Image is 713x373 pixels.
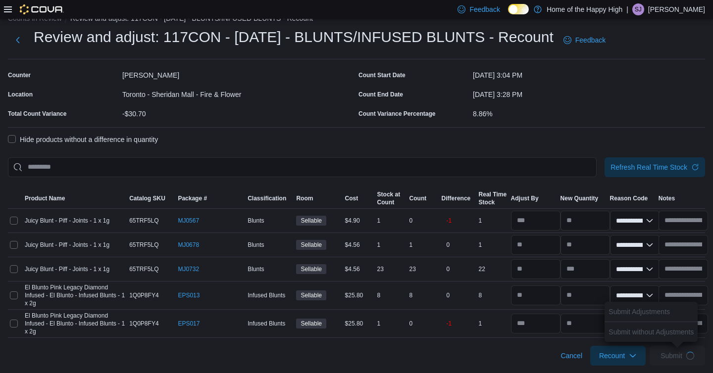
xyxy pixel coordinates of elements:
[301,240,322,249] span: Sellable
[447,217,452,225] p: -1
[479,198,507,206] div: Stock
[301,291,322,300] span: Sellable
[447,241,450,249] p: 0
[508,4,529,14] input: Dark Mode
[575,35,606,45] span: Feedback
[127,192,176,204] button: Catalog SKU
[407,289,440,301] div: 8
[246,239,294,251] div: Blunts
[296,319,326,328] span: Sellable
[377,190,401,198] div: Stock at
[590,346,646,366] button: Recount
[178,320,200,327] a: EPS017
[122,67,355,79] div: [PERSON_NAME]
[611,162,687,172] span: Refresh Real Time Stock
[294,192,343,204] button: Room
[557,346,586,366] button: Cancel
[477,215,509,227] div: 1
[301,265,322,274] span: Sellable
[343,239,375,251] div: $4.56
[479,190,507,198] div: Real Time
[296,264,326,274] span: Sellable
[358,110,435,118] div: Count Variance Percentage
[343,215,375,227] div: $4.90
[358,91,403,98] label: Count End Date
[122,87,355,98] div: Toronto - Sheridan Mall - Fire & Flower
[296,216,326,226] span: Sellable
[609,307,670,317] span: Submit Adjustments
[246,289,294,301] div: Infused Blunts
[375,215,407,227] div: 1
[473,106,705,118] div: 8.86%
[511,194,539,202] span: Adjust By
[25,194,65,202] span: Product Name
[178,241,199,249] a: MJ0678
[296,240,326,250] span: Sellable
[375,289,407,301] div: 8
[8,91,33,98] label: Location
[129,217,158,225] span: 65TRF5LQ
[248,194,286,202] span: Classification
[407,215,440,227] div: 0
[407,318,440,329] div: 0
[626,3,628,15] p: |
[129,241,158,249] span: 65TRF5LQ
[377,198,401,206] div: Count
[246,318,294,329] div: Infused Blunts
[547,3,622,15] p: Home of the Happy High
[176,192,246,204] button: Package #
[685,350,696,361] span: Loading
[375,188,407,208] button: Stock atCount
[8,134,158,145] label: Hide products without a difference in quantity
[560,351,582,361] span: Cancel
[648,3,705,15] p: [PERSON_NAME]
[345,194,358,202] span: Cost
[409,194,427,202] span: Count
[122,106,355,118] div: -$30.70
[661,351,682,361] span: Submit
[20,4,64,14] img: Cova
[477,239,509,251] div: 1
[473,67,705,79] div: [DATE] 3:04 PM
[447,320,452,327] p: -1
[560,194,599,202] span: New Quantity
[477,289,509,301] div: 8
[25,217,109,225] span: Juicy Blunt - Piff - Joints - 1 x 1g
[473,87,705,98] div: [DATE] 3:28 PM
[343,318,375,329] div: $25.80
[343,192,375,204] button: Cost
[375,263,407,275] div: 23
[25,241,109,249] span: Juicy Blunt - Piff - Joints - 1 x 1g
[8,13,705,25] nav: An example of EuiBreadcrumbs
[632,3,644,15] div: Stephanie James Guadron
[469,4,500,14] span: Feedback
[178,265,199,273] a: MJ0732
[178,217,199,225] a: MJ0567
[605,157,705,177] button: Refresh Real Time Stock
[599,351,625,361] span: Recount
[246,263,294,275] div: Blunts
[375,318,407,329] div: 1
[296,194,313,202] span: Room
[301,319,322,328] span: Sellable
[129,291,158,299] span: 1Q0P8FY4
[34,27,554,47] h1: Review and adjust: 117CON - [DATE] - BLUNTS/INFUSED BLUNTS - Recount
[442,194,471,202] span: Difference
[407,239,440,251] div: 1
[178,194,207,202] span: Package #
[343,289,375,301] div: $25.80
[23,192,127,204] button: Product Name
[605,322,698,342] button: Submit without Adjustments
[129,265,158,273] span: 65TRF5LQ
[8,30,28,50] button: Next
[609,327,694,337] span: Submit without Adjustments
[659,194,675,202] span: Notes
[8,157,597,177] input: This is a search bar. After typing your query, hit enter to filter the results lower in the page.
[635,3,642,15] span: SJ
[178,291,200,299] a: EPS013
[447,265,450,273] p: 0
[358,71,406,79] label: Count Start Date
[407,263,440,275] div: 23
[447,291,450,299] p: 0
